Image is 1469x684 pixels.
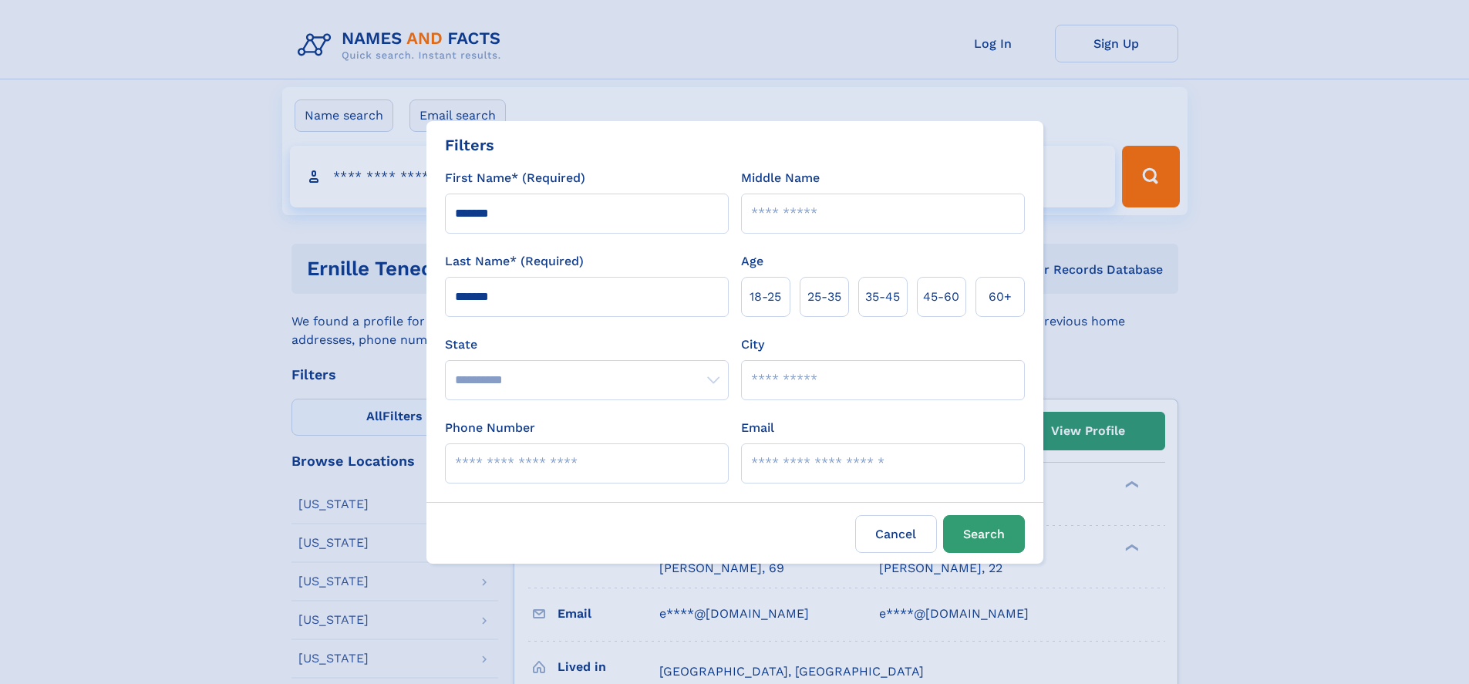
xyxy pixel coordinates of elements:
[741,419,774,437] label: Email
[750,288,781,306] span: 18‑25
[445,252,584,271] label: Last Name* (Required)
[741,335,764,354] label: City
[445,335,729,354] label: State
[741,252,763,271] label: Age
[445,169,585,187] label: First Name* (Required)
[445,419,535,437] label: Phone Number
[865,288,900,306] span: 35‑45
[855,515,937,553] label: Cancel
[923,288,959,306] span: 45‑60
[741,169,820,187] label: Middle Name
[989,288,1012,306] span: 60+
[807,288,841,306] span: 25‑35
[943,515,1025,553] button: Search
[445,133,494,157] div: Filters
